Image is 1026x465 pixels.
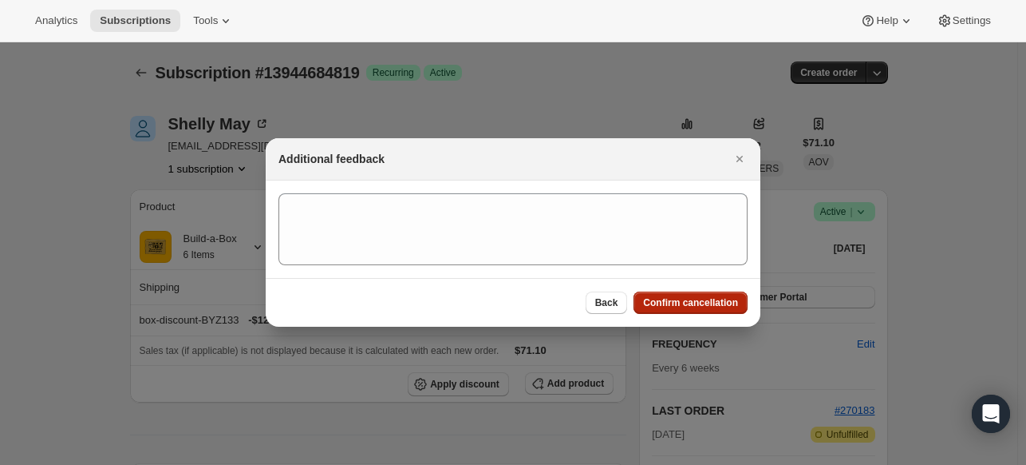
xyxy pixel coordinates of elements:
[643,296,738,309] span: Confirm cancellation
[586,292,628,314] button: Back
[595,296,618,309] span: Back
[100,14,171,27] span: Subscriptions
[35,14,77,27] span: Analytics
[972,395,1010,433] div: Open Intercom Messenger
[26,10,87,32] button: Analytics
[850,10,923,32] button: Help
[876,14,898,27] span: Help
[278,151,385,167] h2: Additional feedback
[183,10,243,32] button: Tools
[728,148,751,170] button: Close
[633,292,748,314] button: Confirm cancellation
[90,10,180,32] button: Subscriptions
[953,14,991,27] span: Settings
[927,10,1000,32] button: Settings
[193,14,218,27] span: Tools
